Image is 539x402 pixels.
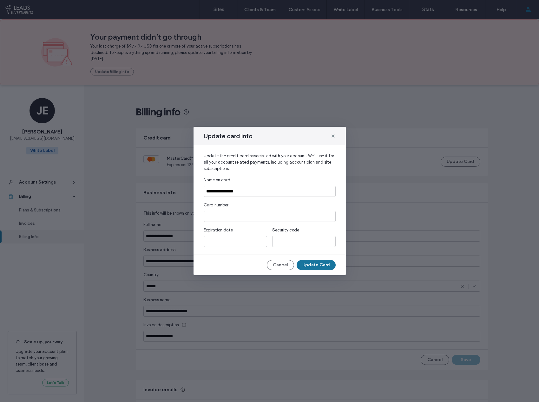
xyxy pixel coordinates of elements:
button: Cancel [267,260,294,270]
span: Update card info [204,132,253,140]
iframe: Cuadro de entrada seguro del CVC [275,239,333,244]
iframe: Cuadro de entrada seguro del número de tarjeta [206,214,333,219]
span: Expiration date [204,227,233,233]
iframe: Cuadro de entrada seguro de la fecha de vencimiento [206,239,265,244]
span: Card number [204,202,228,208]
span: Update the credit card associated with your account. We'll use it for all your account related pa... [204,153,336,172]
span: Name on card [204,177,230,183]
span: Ayuda [14,4,31,10]
span: Security code [272,227,299,233]
button: Update Card [297,260,336,270]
